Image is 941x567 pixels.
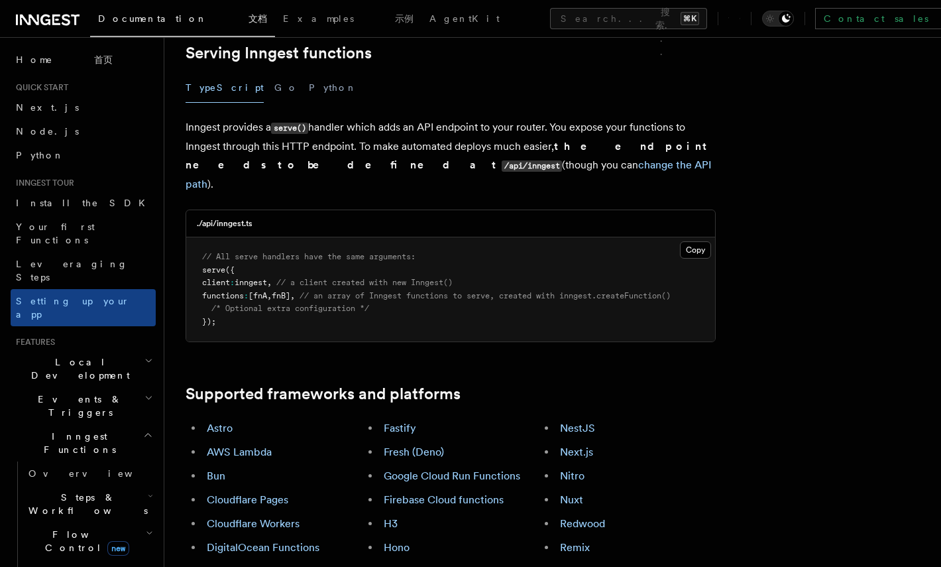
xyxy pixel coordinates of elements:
a: Google Cloud Run Functions [384,470,520,482]
a: AWS Lambda [207,446,272,458]
a: Home 首页 [11,48,156,72]
font: 搜索... [655,7,675,57]
span: Home [16,53,113,66]
font: 文档 [249,13,267,24]
span: Overview [28,468,165,479]
span: Node.js [16,126,79,137]
a: Install the SDK [11,191,156,215]
font: 首页 [94,54,113,65]
span: Events & Triggers [11,393,144,419]
code: serve() [271,123,308,134]
code: /api/inngest [502,160,562,172]
button: Inngest Functions [11,424,156,462]
a: Nitro [560,470,584,482]
button: Toggle dark mode [762,11,794,27]
span: : [230,278,235,287]
a: Cloudflare Workers [207,517,300,530]
span: Local Development [11,355,144,382]
a: Serving Inngest functions [186,44,372,62]
span: functions [202,291,244,300]
a: Next.js [560,446,593,458]
span: : [244,291,249,300]
span: Quick start [11,82,68,93]
a: Leveraging Steps [11,252,156,289]
button: Flow Controlnew [23,523,156,560]
span: fnB] [272,291,290,300]
button: Copy [680,241,711,259]
a: Overview [23,462,156,485]
a: Firebase Cloud functions [384,493,504,506]
a: Documentation 文档 [90,4,275,37]
button: Search... 搜索...⌘K [550,8,707,29]
a: Remix [560,541,590,554]
span: Install the SDK [16,198,153,208]
span: , [267,291,272,300]
span: Flow Control [23,528,146,554]
span: Next.js [16,102,79,113]
span: client [202,278,230,287]
span: new [107,541,129,556]
a: Bun [207,470,225,482]
span: [fnA [249,291,267,300]
font: 示例 [395,13,414,24]
button: Python [309,73,357,103]
span: Steps & Workflows [23,491,148,517]
span: Inngest Functions [11,430,143,456]
a: DigitalOcean Functions [207,541,319,554]
button: Go [274,73,298,103]
a: Nuxt [560,493,583,506]
span: Your first Functions [16,221,95,245]
a: Node.js [11,119,156,143]
span: // All serve handlers have the same arguments: [202,252,415,261]
span: Python [16,150,64,160]
a: Supported frameworks and platforms [186,385,461,403]
span: AgentKit [429,13,500,24]
a: H3 [384,517,398,530]
span: Setting up your app [16,296,130,320]
span: Inngest tour [11,178,74,188]
a: Fresh (Deno) [384,446,444,458]
span: , [267,278,272,287]
h3: ./api/inngest.ts [197,218,252,229]
a: Redwood [560,517,605,530]
span: inngest [235,278,267,287]
span: Examples [283,13,414,24]
a: NestJS [560,422,595,434]
span: Features [11,337,55,347]
button: Local Development [11,350,156,387]
a: Your first Functions [11,215,156,252]
button: Events & Triggers [11,387,156,424]
a: Cloudflare Pages [207,493,288,506]
a: Hono [384,541,410,554]
kbd: ⌘K [681,12,699,25]
a: Astro [207,422,233,434]
span: , [290,291,295,300]
a: Examples 示例 [275,4,421,36]
button: Steps & Workflows [23,485,156,523]
span: // an array of Inngest functions to serve, created with inngest.createFunction() [300,291,671,300]
p: Inngest provides a handler which adds an API endpoint to your router. You expose your functions t... [186,118,716,194]
span: Leveraging Steps [16,259,128,283]
a: Python [11,143,156,167]
a: AgentKit [421,4,508,36]
span: // a client created with new Inngest() [276,278,453,287]
span: }); [202,317,216,326]
button: TypeScript [186,73,264,103]
span: Documentation [98,13,267,24]
span: /* Optional extra configuration */ [211,304,369,313]
a: Next.js [11,95,156,119]
span: serve [202,265,225,275]
a: Setting up your app [11,289,156,326]
a: Fastify [384,422,416,434]
span: ({ [225,265,235,275]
